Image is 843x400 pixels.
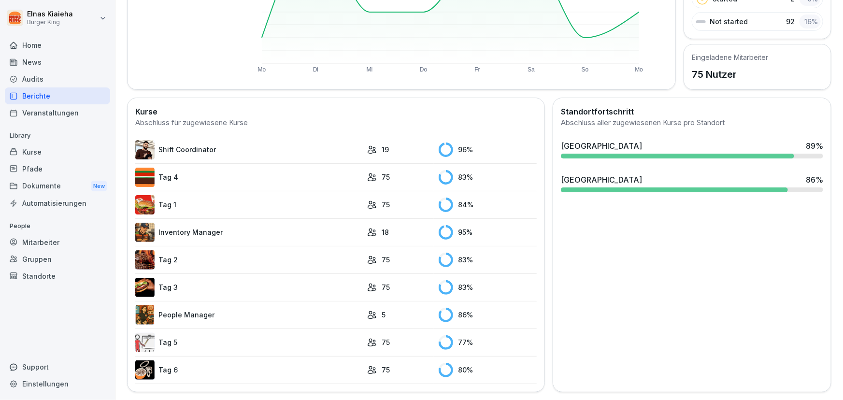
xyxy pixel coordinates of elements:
a: Shift Coordinator [135,140,362,159]
div: 83 % [439,170,537,185]
img: xc3x9m9uz5qfs93t7kmvoxs4.png [135,305,155,325]
p: 5 [382,310,386,320]
a: News [5,54,110,71]
text: Mi [367,66,373,73]
p: 18 [382,227,389,237]
h2: Standortfortschritt [561,106,823,117]
p: 75 [382,255,390,265]
a: DokumenteNew [5,177,110,195]
img: cq6tslmxu1pybroki4wxmcwi.png [135,278,155,297]
a: Tag 3 [135,278,362,297]
div: [GEOGRAPHIC_DATA] [561,174,642,186]
text: Mo [635,66,643,73]
text: Sa [528,66,535,73]
div: Support [5,358,110,375]
p: 75 [382,365,390,375]
div: New [91,181,107,192]
img: a35kjdk9hf9utqmhbz0ibbvi.png [135,168,155,187]
img: kxzo5hlrfunza98hyv09v55a.png [135,195,155,214]
a: Kurse [5,143,110,160]
p: 75 [382,337,390,347]
a: Veranstaltungen [5,104,110,121]
p: Library [5,128,110,143]
h2: Kurse [135,106,537,117]
div: 86 % [439,308,537,322]
h5: Eingeladene Mitarbeiter [692,52,768,62]
img: vy1vuzxsdwx3e5y1d1ft51l0.png [135,333,155,352]
div: 16 % [800,14,821,29]
div: 77 % [439,335,537,350]
a: Mitarbeiter [5,234,110,251]
a: Standorte [5,268,110,285]
p: 19 [382,144,389,155]
div: 86 % [806,174,823,186]
div: Abschluss aller zugewiesenen Kurse pro Standort [561,117,823,129]
text: Di [313,66,318,73]
div: 89 % [806,140,823,152]
img: o1h5p6rcnzw0lu1jns37xjxx.png [135,223,155,242]
a: Tag 5 [135,333,362,352]
a: People Manager [135,305,362,325]
a: Tag 2 [135,250,362,270]
a: Gruppen [5,251,110,268]
div: 84 % [439,198,537,212]
a: [GEOGRAPHIC_DATA]89% [557,136,827,162]
img: q4kvd0p412g56irxfxn6tm8s.png [135,140,155,159]
p: 92 [786,16,795,27]
div: 96 % [439,143,537,157]
p: Burger King [27,19,73,26]
a: Tag 4 [135,168,362,187]
img: rvamvowt7cu6mbuhfsogl0h5.png [135,360,155,380]
p: 75 [382,172,390,182]
p: 75 [382,282,390,292]
div: 95 % [439,225,537,240]
a: Berichte [5,87,110,104]
text: Fr [475,66,480,73]
p: 75 Nutzer [692,67,768,82]
p: Not started [710,16,748,27]
div: 80 % [439,363,537,377]
text: Mo [258,66,266,73]
p: 75 [382,200,390,210]
a: Tag 1 [135,195,362,214]
img: hzkj8u8nkg09zk50ub0d0otk.png [135,250,155,270]
a: Audits [5,71,110,87]
a: Automatisierungen [5,195,110,212]
a: Inventory Manager [135,223,362,242]
div: Dokumente [5,177,110,195]
p: Elnas Kiaieha [27,10,73,18]
p: People [5,218,110,234]
text: So [582,66,589,73]
a: Home [5,37,110,54]
div: 83 % [439,280,537,295]
div: Abschluss für zugewiesene Kurse [135,117,537,129]
text: Do [420,66,428,73]
a: [GEOGRAPHIC_DATA]86% [557,170,827,196]
a: Einstellungen [5,375,110,392]
div: [GEOGRAPHIC_DATA] [561,140,642,152]
a: Pfade [5,160,110,177]
div: 83 % [439,253,537,267]
a: Tag 6 [135,360,362,380]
